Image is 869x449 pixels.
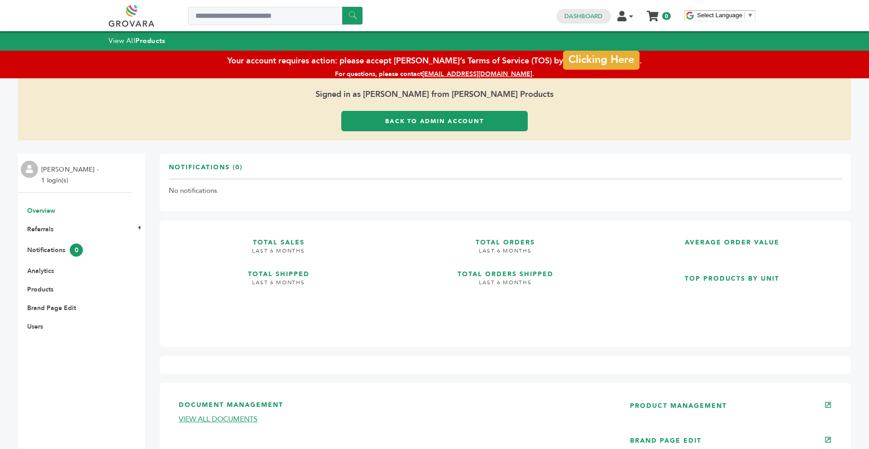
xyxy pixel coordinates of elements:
[697,12,742,19] span: Select Language
[622,229,842,247] h3: AVERAGE ORDER VALUE
[169,279,388,293] h4: LAST 6 MONTHS
[630,401,727,410] a: PRODUCT MANAGEMENT
[169,247,388,262] h4: LAST 6 MONTHS
[622,229,842,258] a: AVERAGE ORDER VALUE
[747,12,753,19] span: ▼
[396,247,615,262] h4: LAST 6 MONTHS
[27,322,43,331] a: Users
[27,225,53,234] a: Referrals
[27,267,54,275] a: Analytics
[422,70,532,78] a: [EMAIL_ADDRESS][DOMAIN_NAME]
[109,36,166,45] a: View AllProducts
[41,164,101,186] li: [PERSON_NAME] - 1 login(s)
[662,12,671,20] span: 0
[745,12,745,19] span: ​
[169,229,388,330] a: TOTAL SALES LAST 6 MONTHS TOTAL SHIPPED LAST 6 MONTHS
[622,266,842,330] a: TOP PRODUCTS BY UNIT
[27,285,53,294] a: Products
[70,244,83,257] span: 0
[169,261,388,279] h3: TOTAL SHIPPED
[21,161,38,178] img: profile.png
[564,12,602,20] a: Dashboard
[188,7,363,25] input: Search a product or brand...
[622,266,842,283] h3: TOP PRODUCTS BY UNIT
[135,36,165,45] strong: Products
[630,436,702,445] a: BRAND PAGE EDIT
[179,414,258,424] a: VIEW ALL DOCUMENTS
[169,163,243,179] h3: Notifications (0)
[396,279,615,293] h4: LAST 6 MONTHS
[396,229,615,247] h3: TOTAL ORDERS
[179,401,603,415] h3: DOCUMENT MANAGEMENT
[396,229,615,330] a: TOTAL ORDERS LAST 6 MONTHS TOTAL ORDERS SHIPPED LAST 6 MONTHS
[648,8,658,18] a: My Cart
[697,12,753,19] a: Select Language​
[341,111,528,131] a: Back to Admin Account
[169,179,842,203] td: No notifications.
[27,304,76,312] a: Brand Page Edit
[27,246,83,254] a: Notifications0
[169,229,388,247] h3: TOTAL SALES
[396,261,615,279] h3: TOTAL ORDERS SHIPPED
[563,51,639,70] a: Clicking Here
[27,206,55,215] a: Overview
[18,78,851,111] span: Signed in as [PERSON_NAME] from [PERSON_NAME] Products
